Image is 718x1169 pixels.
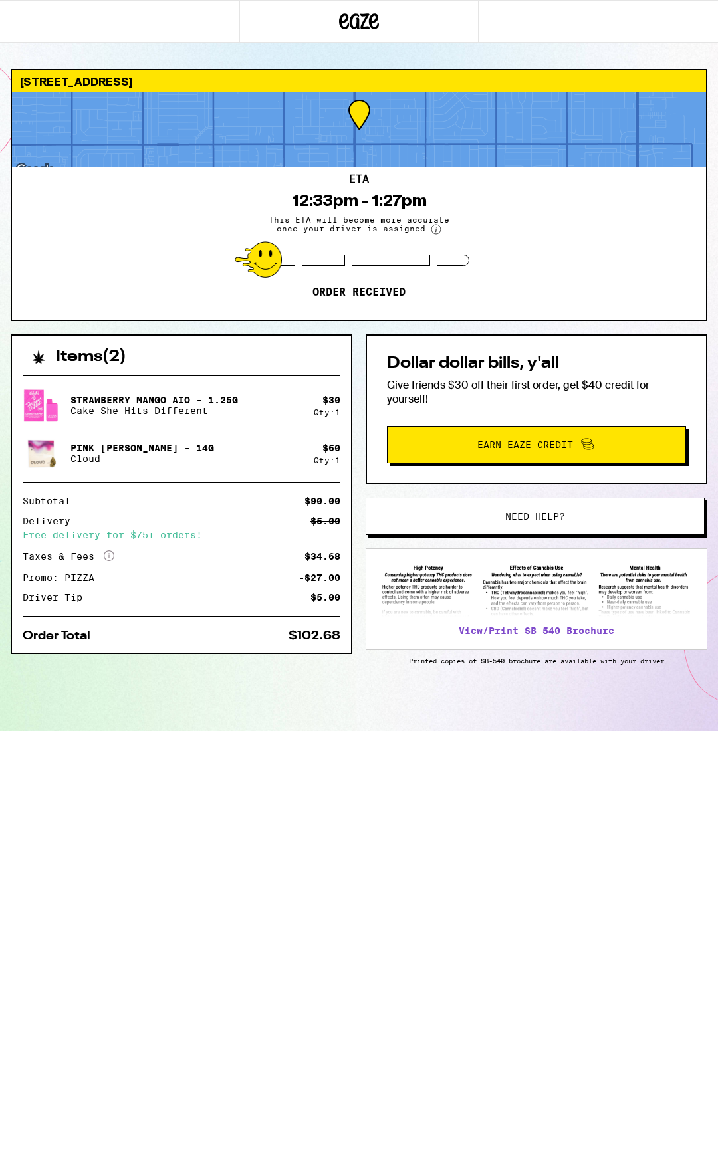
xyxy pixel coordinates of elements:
button: Need help? [366,498,705,535]
button: Earn Eaze Credit [387,426,686,463]
div: Promo: PIZZA [23,573,104,582]
div: Subtotal [23,496,80,506]
div: Free delivery for $75+ orders! [23,530,340,540]
h2: ETA [349,174,369,185]
div: $5.00 [310,516,340,526]
p: Pink [PERSON_NAME] - 14g [70,443,214,453]
div: Taxes & Fees [23,550,114,562]
img: SB 540 Brochure preview [380,562,693,617]
div: $102.68 [289,630,340,642]
p: Give friends $30 off their first order, get $40 credit for yourself! [387,378,686,406]
img: Cloud - Pink Runtz - 14g [23,435,60,472]
div: $90.00 [304,496,340,506]
div: Driver Tip [23,593,92,602]
p: Strawberry Mango AIO - 1.25g [70,395,238,405]
div: Order Total [23,630,100,642]
p: Cloud [70,453,214,464]
p: Order received [312,286,406,299]
div: Qty: 1 [314,408,340,417]
h2: Dollar dollar bills, y'all [387,356,686,372]
p: Cake She Hits Different [70,405,238,416]
div: $5.00 [310,593,340,602]
div: Delivery [23,516,80,526]
div: $ 60 [322,443,340,453]
span: Earn Eaze Credit [477,440,573,449]
a: View/Print SB 540 Brochure [459,625,614,636]
img: Cake She Hits Different - Strawberry Mango AIO - 1.25g [23,387,60,424]
span: This ETA will become more accurate once your driver is assigned [259,215,459,235]
div: $34.68 [304,552,340,561]
div: Qty: 1 [314,456,340,465]
div: [STREET_ADDRESS] [12,70,706,92]
div: 12:33pm - 1:27pm [292,191,427,210]
div: -$27.00 [299,573,340,582]
div: $ 30 [322,395,340,405]
span: Need help? [505,512,565,521]
h2: Items ( 2 ) [56,349,126,365]
p: Printed copies of SB-540 brochure are available with your driver [366,657,707,665]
